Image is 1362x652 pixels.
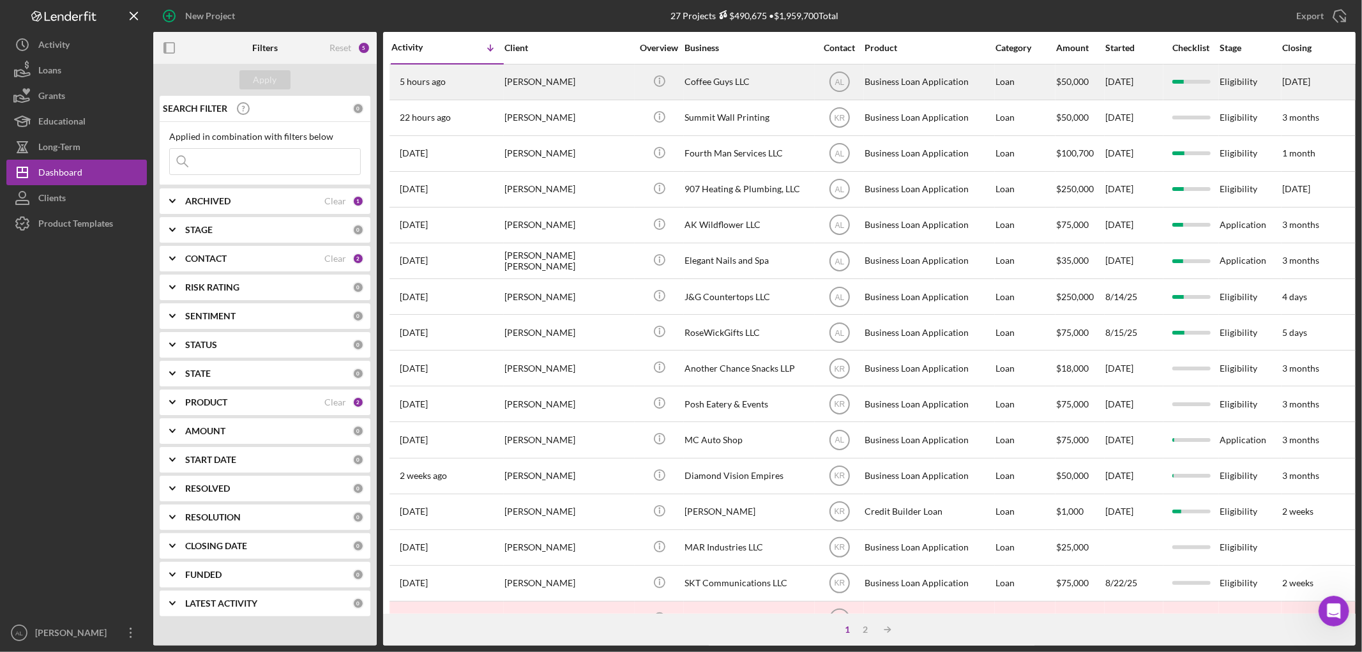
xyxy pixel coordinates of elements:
[504,531,632,565] div: [PERSON_NAME]
[1056,43,1104,53] div: Amount
[995,315,1055,349] div: Loan
[1220,351,1281,385] div: Eligibility
[995,137,1055,171] div: Loan
[1056,542,1089,552] span: $25,000
[835,149,844,158] text: AL
[400,578,428,588] time: 2025-08-22 00:22
[400,255,428,266] time: 2025-09-22 23:10
[1220,208,1281,242] div: Application
[1282,76,1310,87] time: [DATE]
[685,137,812,171] div: Fourth Man Services LLC
[352,195,364,207] div: 1
[1105,459,1163,493] div: [DATE]
[1105,315,1163,349] div: 8/15/25
[1056,148,1094,158] span: $100,700
[504,244,632,278] div: [PERSON_NAME] [PERSON_NAME]
[1105,65,1163,99] div: [DATE]
[163,103,227,114] b: SEARCH FILTER
[6,185,147,211] button: Clients
[685,43,812,53] div: Business
[400,471,447,481] time: 2025-09-11 21:16
[1056,112,1089,123] span: $50,000
[38,57,61,86] div: Loans
[153,3,248,29] button: New Project
[15,630,23,637] text: AL
[185,483,230,494] b: RESOLVED
[995,244,1055,278] div: Loan
[1056,602,1104,636] div: $40,000
[1282,327,1307,338] time: 5 days
[1282,255,1319,266] time: 3 months
[6,32,147,57] a: Activity
[1220,602,1281,636] div: Eligibility
[1105,172,1163,206] div: [DATE]
[400,148,428,158] time: 2025-09-23 21:02
[995,65,1055,99] div: Loan
[324,196,346,206] div: Clear
[835,328,844,337] text: AL
[834,472,845,481] text: KR
[685,387,812,421] div: Posh Eatery & Events
[1056,434,1089,445] span: $75,000
[1220,566,1281,600] div: Eligibility
[1105,208,1163,242] div: [DATE]
[1319,596,1349,626] iframe: Intercom live chat
[1282,398,1319,409] time: 3 months
[995,43,1055,53] div: Category
[400,112,451,123] time: 2025-09-24 01:35
[865,65,992,99] div: Business Loan Application
[352,224,364,236] div: 0
[1282,112,1319,123] time: 3 months
[1220,459,1281,493] div: Eligibility
[865,280,992,314] div: Business Loan Application
[352,339,364,351] div: 0
[38,211,113,239] div: Product Templates
[685,351,812,385] div: Another Chance Snacks LLP
[6,109,147,134] a: Educational
[185,455,236,465] b: START DATE
[1220,531,1281,565] div: Eligibility
[1105,280,1163,314] div: 8/14/25
[32,620,115,649] div: [PERSON_NAME]
[504,172,632,206] div: [PERSON_NAME]
[815,43,863,53] div: Contact
[1282,183,1310,194] time: [DATE]
[504,208,632,242] div: [PERSON_NAME]
[685,495,812,529] div: [PERSON_NAME]
[834,508,845,517] text: KR
[324,397,346,407] div: Clear
[685,280,812,314] div: J&G Countertops LLC
[835,78,844,87] text: AL
[1105,566,1163,600] div: 8/22/25
[352,569,364,580] div: 0
[504,459,632,493] div: [PERSON_NAME]
[185,311,236,321] b: SENTIMENT
[400,292,428,302] time: 2025-09-22 22:54
[995,387,1055,421] div: Loan
[38,32,70,61] div: Activity
[1056,219,1089,230] span: $75,000
[1283,3,1356,29] button: Export
[685,244,812,278] div: Elegant Nails and Spa
[1220,65,1281,99] div: Eligibility
[685,208,812,242] div: AK Wildflower LLC
[504,43,632,53] div: Client
[324,254,346,264] div: Clear
[1220,315,1281,349] div: Eligibility
[185,512,241,522] b: RESOLUTION
[1056,470,1089,481] span: $50,000
[6,211,147,236] a: Product Templates
[1056,398,1089,409] span: $75,000
[995,602,1055,636] div: Loan
[995,566,1055,600] div: Loan
[6,57,147,83] a: Loans
[400,435,428,445] time: 2025-09-17 18:08
[352,425,364,437] div: 0
[1056,506,1084,517] span: $1,000
[400,506,428,517] time: 2025-09-06 01:09
[352,483,364,494] div: 0
[995,459,1055,493] div: Loan
[685,602,812,636] div: Peak Feed and Seed
[185,254,227,264] b: CONTACT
